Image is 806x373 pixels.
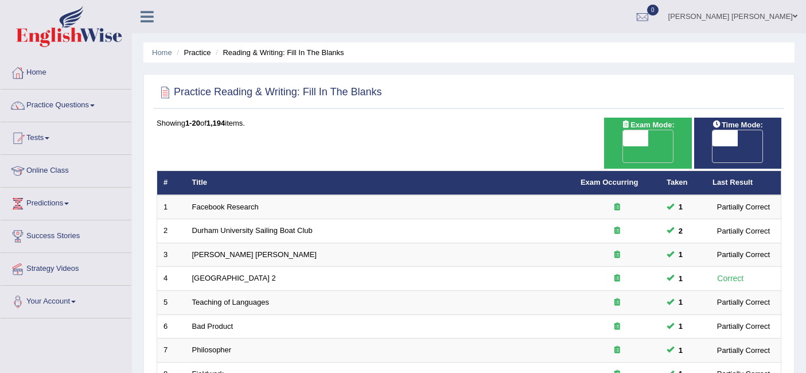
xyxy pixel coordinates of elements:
[674,201,687,213] span: You can still take this question
[581,297,654,308] div: Exam occurring question
[712,225,774,237] div: Partially Correct
[674,344,687,356] span: You can still take this question
[1,122,131,151] a: Tests
[157,84,382,101] h2: Practice Reading & Writing: Fill In The Blanks
[1,90,131,118] a: Practice Questions
[185,119,200,127] b: 1-20
[712,272,749,285] div: Correct
[213,47,344,58] li: Reading & Writing: Fill In The Blanks
[192,274,276,282] a: [GEOGRAPHIC_DATA] 2
[712,248,774,261] div: Partially Correct
[647,5,659,15] span: 0
[192,345,232,354] a: Philosopher
[1,188,131,216] a: Predictions
[674,225,687,237] span: You can still take this question
[660,171,706,195] th: Taken
[157,118,781,129] div: Showing of items.
[1,286,131,314] a: Your Account
[712,201,774,213] div: Partially Correct
[712,296,774,308] div: Partially Correct
[706,171,781,195] th: Last Result
[192,298,269,306] a: Teaching of Languages
[581,273,654,284] div: Exam occurring question
[581,202,654,213] div: Exam occurring question
[581,250,654,261] div: Exam occurring question
[186,171,574,195] th: Title
[157,243,186,267] td: 3
[1,253,131,282] a: Strategy Videos
[712,320,774,332] div: Partially Correct
[192,203,259,211] a: Facebook Research
[581,321,654,332] div: Exam occurring question
[1,155,131,184] a: Online Class
[192,322,233,331] a: Bad Product
[157,267,186,291] td: 4
[712,344,774,356] div: Partially Correct
[157,291,186,315] td: 5
[157,219,186,243] td: 2
[674,248,687,261] span: You can still take this question
[581,345,654,356] div: Exam occurring question
[174,47,211,58] li: Practice
[157,171,186,195] th: #
[617,119,679,131] span: Exam Mode:
[674,296,687,308] span: You can still take this question
[192,250,317,259] a: [PERSON_NAME] [PERSON_NAME]
[207,119,225,127] b: 1,194
[157,195,186,219] td: 1
[152,48,172,57] a: Home
[157,339,186,363] td: 7
[604,118,691,169] div: Show exams occurring in exams
[581,226,654,236] div: Exam occurring question
[157,314,186,339] td: 6
[674,273,687,285] span: You can still take this question
[1,57,131,86] a: Home
[1,220,131,249] a: Success Stories
[581,178,638,187] a: Exam Occurring
[674,320,687,332] span: You can still take this question
[192,226,313,235] a: Durham University Sailing Boat Club
[708,119,768,131] span: Time Mode:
